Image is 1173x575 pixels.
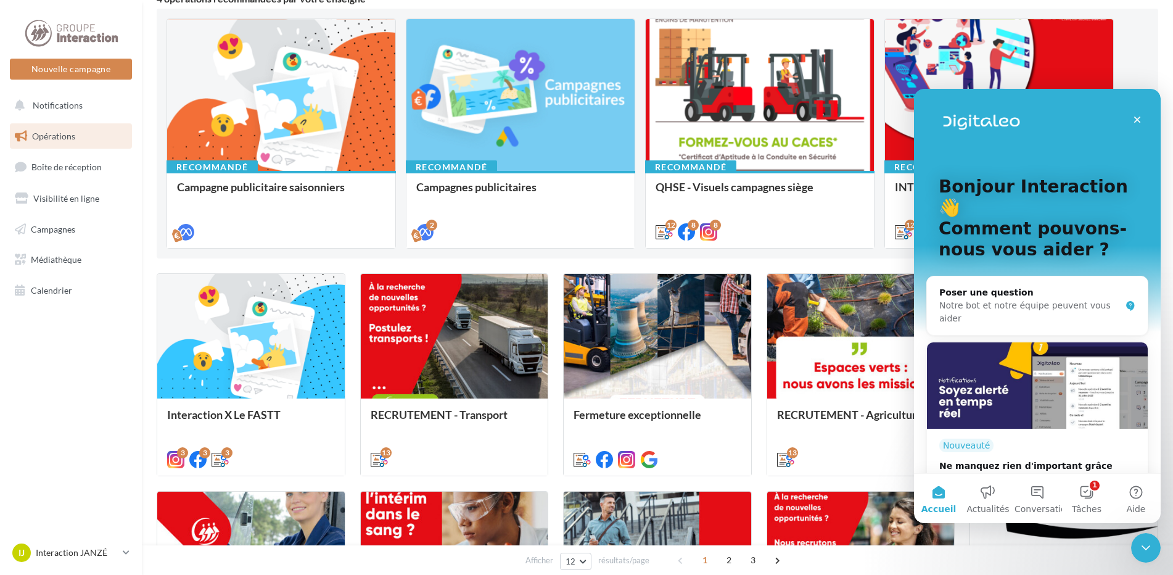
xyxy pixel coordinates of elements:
[884,160,976,174] div: Recommandé
[31,223,75,234] span: Campagnes
[719,550,739,570] span: 2
[167,160,258,174] div: Recommandé
[743,550,763,570] span: 3
[7,154,134,180] a: Boîte de réception
[905,220,916,231] div: 12
[25,350,80,363] div: Nouveauté
[10,541,132,565] a: IJ Interaction JANZÉ
[7,217,134,242] a: Campagnes
[31,285,72,296] span: Calendrier
[406,160,497,174] div: Recommandé
[645,160,736,174] div: Recommandé
[212,20,234,42] div: Fermer
[787,447,798,458] div: 13
[13,254,234,340] img: Ne manquez rien d'important grâce à l'onglet "Notifications" 🔔
[7,247,134,273] a: Médiathèque
[560,553,591,570] button: 12
[197,385,247,434] button: Aide
[598,555,649,566] span: résultats/page
[914,89,1161,523] iframe: Intercom live chat
[19,547,25,559] span: IJ
[177,181,385,205] div: Campagne publicitaire saisonniers
[31,254,81,265] span: Médiathèque
[688,220,699,231] div: 8
[7,186,134,212] a: Visibilité en ligne
[199,447,210,458] div: 3
[101,416,162,424] span: Conversations
[99,385,148,434] button: Conversations
[7,123,134,149] a: Opérations
[665,220,677,231] div: 12
[10,59,132,80] button: Nouvelle campagne
[167,408,335,433] div: Interaction X Le FASTT
[1131,533,1161,563] iframe: Intercom live chat
[895,181,1103,205] div: INTERACTION - 12 semaines de publication
[566,556,576,566] span: 12
[371,408,538,433] div: RECRUTEMENT - Transport
[36,547,118,559] p: Interaction JANZÉ
[12,253,234,436] div: Ne manquez rien d'important grâce à l'onglet "Notifications" 🔔NouveautéNe manquez rien d'importan...
[416,181,625,205] div: Campagnes publicitaires
[221,447,233,458] div: 3
[710,220,721,231] div: 8
[33,100,83,110] span: Notifications
[213,416,232,424] span: Aide
[33,193,99,204] span: Visibilité en ligne
[177,447,188,458] div: 3
[32,131,75,141] span: Opérations
[25,371,199,397] div: Ne manquez rien d'important grâce à l'onglet "Notifications" 🔔
[31,162,102,172] span: Boîte de réception
[148,385,197,434] button: Tâches
[777,408,945,433] div: RECRUTEMENT - Agriculture / Espaces verts
[7,278,134,304] a: Calendrier
[525,555,553,566] span: Afficher
[7,93,130,118] button: Notifications
[574,408,741,433] div: Fermeture exceptionnelle
[52,416,95,424] span: Actualités
[426,220,437,231] div: 2
[656,181,864,205] div: QHSE - Visuels campagnes siège
[49,385,99,434] button: Actualités
[695,550,715,570] span: 1
[381,447,392,458] div: 13
[7,416,43,424] span: Accueil
[158,416,187,424] span: Tâches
